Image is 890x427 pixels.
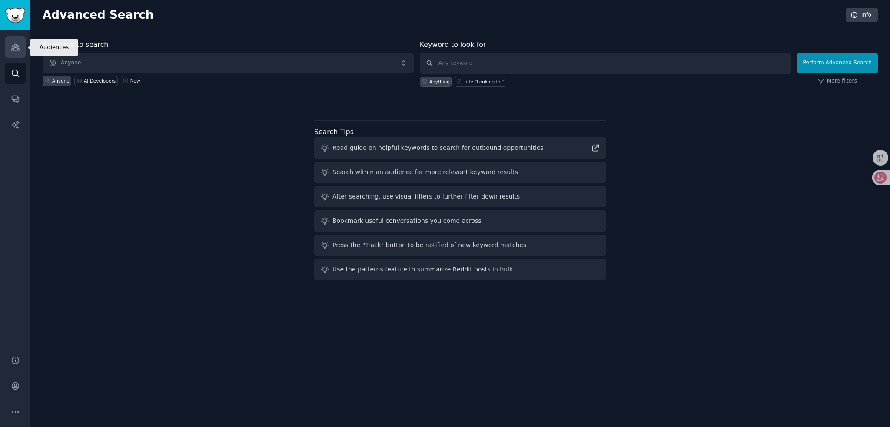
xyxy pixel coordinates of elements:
[43,8,841,22] h2: Advanced Search
[84,78,116,84] div: AI Developers
[332,168,518,177] div: Search within an audience for more relevant keyword results
[52,78,70,84] div: Anyone
[818,77,857,85] a: More filters
[332,216,482,225] div: Bookmark useful conversations you come across
[121,76,142,86] a: New
[43,53,414,73] button: Anyone
[332,143,544,152] div: Read guide on helpful keywords to search for outbound opportunities
[464,79,504,85] div: title:"Looking for"
[314,128,354,136] label: Search Tips
[130,78,140,84] div: New
[846,8,878,23] a: Info
[420,53,791,74] input: Any keyword
[332,192,520,201] div: After searching, use visual filters to further filter down results
[43,40,108,49] label: Audience to search
[420,40,486,49] label: Keyword to look for
[332,265,513,274] div: Use the patterns feature to summarize Reddit posts in bulk
[332,241,526,250] div: Press the "Track" button to be notified of new keyword matches
[5,8,25,23] img: GummySearch logo
[797,53,878,73] button: Perform Advanced Search
[429,79,450,85] div: Anything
